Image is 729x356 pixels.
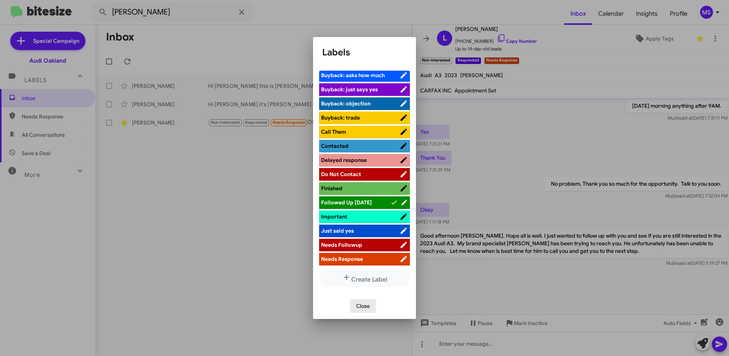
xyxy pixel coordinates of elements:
span: Needs Followup [321,241,362,248]
span: Do Not Contact [321,171,361,178]
span: Buyback: trade [321,114,360,121]
span: Contacted [321,142,348,149]
span: Buyback: just says yes [321,86,378,93]
span: Finished [321,185,342,192]
button: Close [350,299,376,313]
h1: Labels [322,46,407,58]
span: Just said yes [321,227,354,234]
span: Needs Response [321,256,363,262]
span: Buyback: objection [321,100,371,107]
span: Delayed response [321,157,367,163]
span: Followed Up [DATE] [321,199,372,206]
span: Call Them [321,128,346,135]
span: Close [356,299,370,313]
span: Important [321,213,347,220]
button: Create Label [319,270,410,287]
span: Buyback: asks how much [321,72,385,79]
